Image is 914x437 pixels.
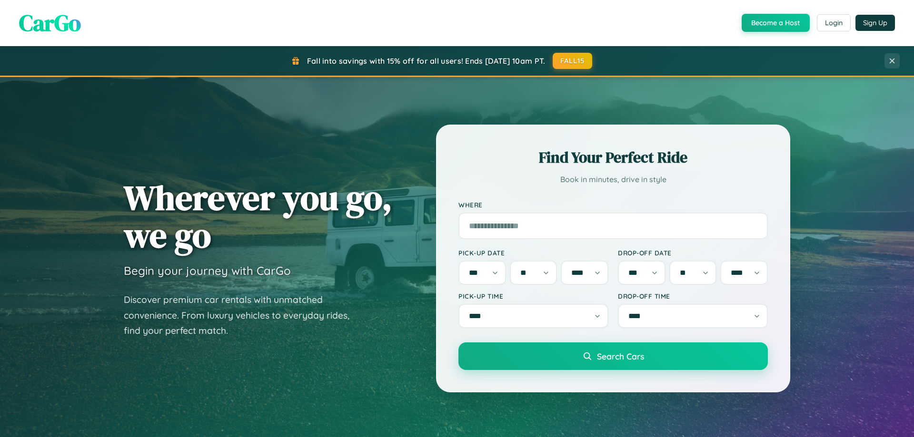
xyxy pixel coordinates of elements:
span: Search Cars [597,351,644,361]
h2: Find Your Perfect Ride [458,147,768,168]
label: Pick-up Date [458,249,608,257]
button: Become a Host [742,14,810,32]
p: Book in minutes, drive in style [458,173,768,186]
button: Search Cars [458,342,768,370]
span: CarGo [19,7,81,39]
button: FALL15 [553,53,593,69]
label: Where [458,201,768,209]
label: Drop-off Date [618,249,768,257]
span: Fall into savings with 15% off for all users! Ends [DATE] 10am PT. [307,56,546,66]
label: Drop-off Time [618,292,768,300]
h3: Begin your journey with CarGo [124,263,291,278]
label: Pick-up Time [458,292,608,300]
h1: Wherever you go, we go [124,179,392,254]
button: Login [817,14,851,31]
button: Sign Up [855,15,895,31]
p: Discover premium car rentals with unmatched convenience. From luxury vehicles to everyday rides, ... [124,292,362,339]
